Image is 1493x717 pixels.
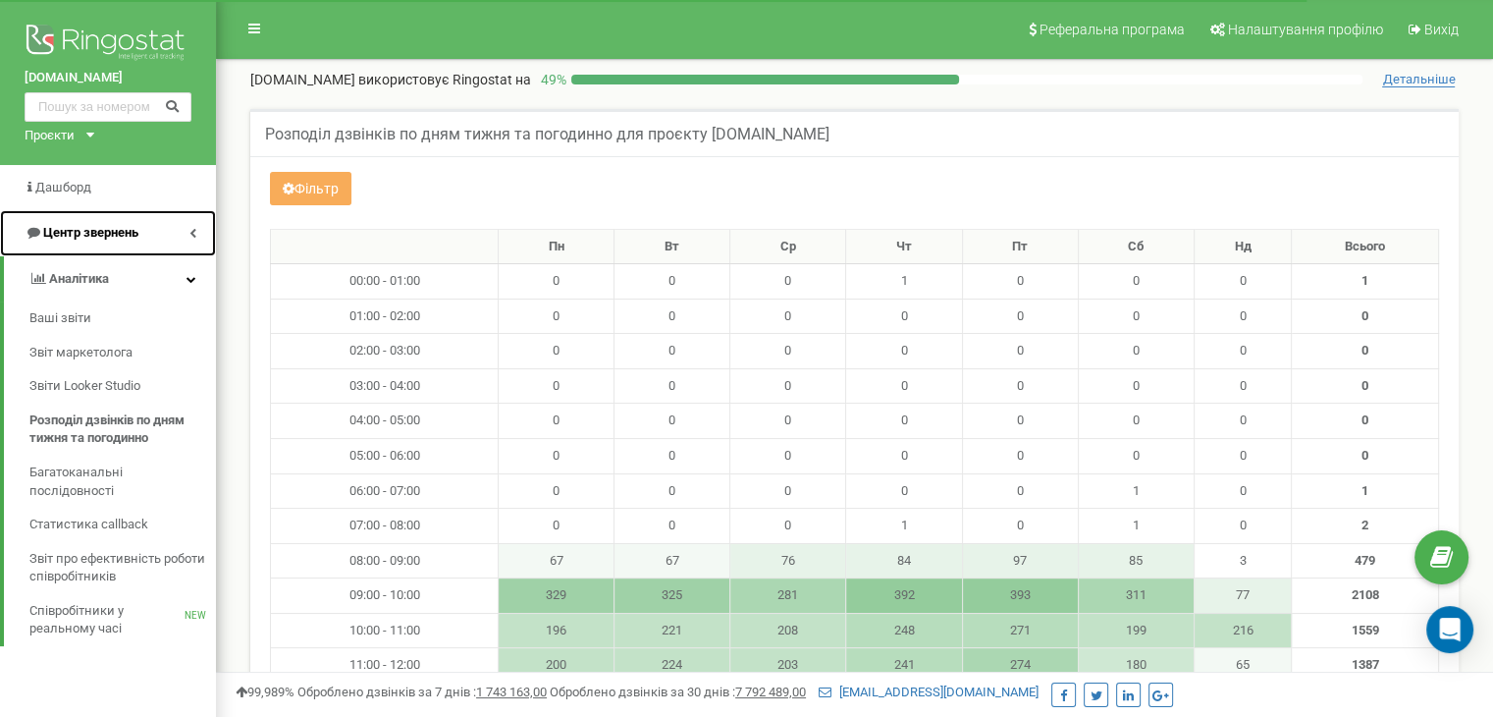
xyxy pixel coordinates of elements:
td: 0 [614,473,730,509]
strong: 0 [1361,378,1368,393]
td: 0 [730,473,846,509]
td: 0 [499,334,614,369]
td: 203 [730,648,846,684]
td: 0 [614,509,730,544]
td: 199 [1078,613,1194,648]
a: Ваші звіти [29,302,216,336]
a: Звіти Looker Studio [29,369,216,404]
span: Дашборд [35,180,91,194]
td: 248 [846,613,962,648]
strong: 1 [1361,273,1368,288]
strong: 2108 [1352,587,1379,602]
td: 03:00 - 04:00 [271,368,499,404]
td: 0 [962,368,1078,404]
td: 200 [499,648,614,684]
td: 0 [614,334,730,369]
td: 0 [1194,438,1291,473]
u: 7 792 489,00 [735,685,806,699]
td: 0 [962,334,1078,369]
td: 0 [846,404,962,439]
td: 67 [614,543,730,579]
span: Звіт про ефективність роботи співробітників [29,550,206,586]
td: 0 [1078,334,1194,369]
td: 271 [962,613,1078,648]
th: Всього [1292,229,1439,264]
h5: Розподіл дзвінків по дням тижня та погодинно для проєкту [DOMAIN_NAME] [265,126,829,143]
td: 09:00 - 10:00 [271,579,499,614]
td: 0 [614,299,730,334]
td: 0 [499,473,614,509]
span: Статистика callback [29,516,148,534]
td: 0 [1194,334,1291,369]
td: 0 [1194,473,1291,509]
a: Співробітники у реальному часіNEW [29,594,216,646]
td: 221 [614,613,730,648]
a: Розподіл дзвінків по дням тижня та погодинно [29,404,216,456]
td: 06:00 - 07:00 [271,473,499,509]
strong: 479 [1355,553,1375,568]
td: 0 [499,404,614,439]
strong: 1559 [1352,623,1379,637]
span: Багатоканальні послідовності [29,464,206,500]
td: 85 [1078,543,1194,579]
td: 84 [846,543,962,579]
a: Статистика callback [29,508,216,542]
td: 325 [614,579,730,614]
td: 0 [730,334,846,369]
span: Оброблено дзвінків за 30 днів : [550,685,806,699]
td: 05:00 - 06:00 [271,438,499,473]
td: 67 [499,543,614,579]
td: 0 [614,438,730,473]
td: 04:00 - 05:00 [271,404,499,439]
td: 0 [846,368,962,404]
span: Центр звернень [43,225,138,240]
a: [EMAIL_ADDRESS][DOMAIN_NAME] [819,685,1039,699]
span: Звіт маркетолога [29,344,133,362]
td: 0 [499,299,614,334]
td: 329 [499,579,614,614]
p: [DOMAIN_NAME] [250,70,531,89]
span: Оброблено дзвінків за 7 днів : [297,685,547,699]
span: Вихід [1424,22,1459,37]
td: 241 [846,648,962,684]
td: 0 [1078,368,1194,404]
td: 65 [1194,648,1291,684]
td: 0 [846,334,962,369]
strong: 1387 [1352,657,1379,672]
td: 0 [962,509,1078,544]
span: Співробітники у реальному часі [29,602,185,638]
td: 1 [846,264,962,300]
a: Багатоканальні послідовності [29,456,216,508]
a: Звіт про ефективність роботи співробітників [29,542,216,594]
td: 08:00 - 09:00 [271,543,499,579]
td: 0 [962,299,1078,334]
td: 0 [730,438,846,473]
td: 1 [1078,509,1194,544]
td: 1 [846,509,962,544]
td: 0 [730,264,846,300]
p: 49 % [531,70,571,89]
span: Налаштування профілю [1228,22,1383,37]
span: 99,989% [236,685,294,699]
span: Детальніше [1382,72,1455,87]
td: 0 [730,368,846,404]
td: 00:00 - 01:00 [271,264,499,300]
td: 393 [962,579,1078,614]
td: 0 [1194,299,1291,334]
span: Реферальна програма [1040,22,1185,37]
div: Проєкти [25,127,75,145]
td: 0 [730,299,846,334]
td: 208 [730,613,846,648]
td: 0 [730,509,846,544]
th: Сб [1078,229,1194,264]
th: Ср [730,229,846,264]
th: Пн [499,229,614,264]
img: Ringostat logo [25,20,191,69]
td: 76 [730,543,846,579]
td: 0 [730,404,846,439]
td: 10:00 - 11:00 [271,613,499,648]
span: Аналiтика [49,271,109,286]
u: 1 743 163,00 [476,685,547,699]
td: 0 [846,473,962,509]
td: 1 [1078,473,1194,509]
